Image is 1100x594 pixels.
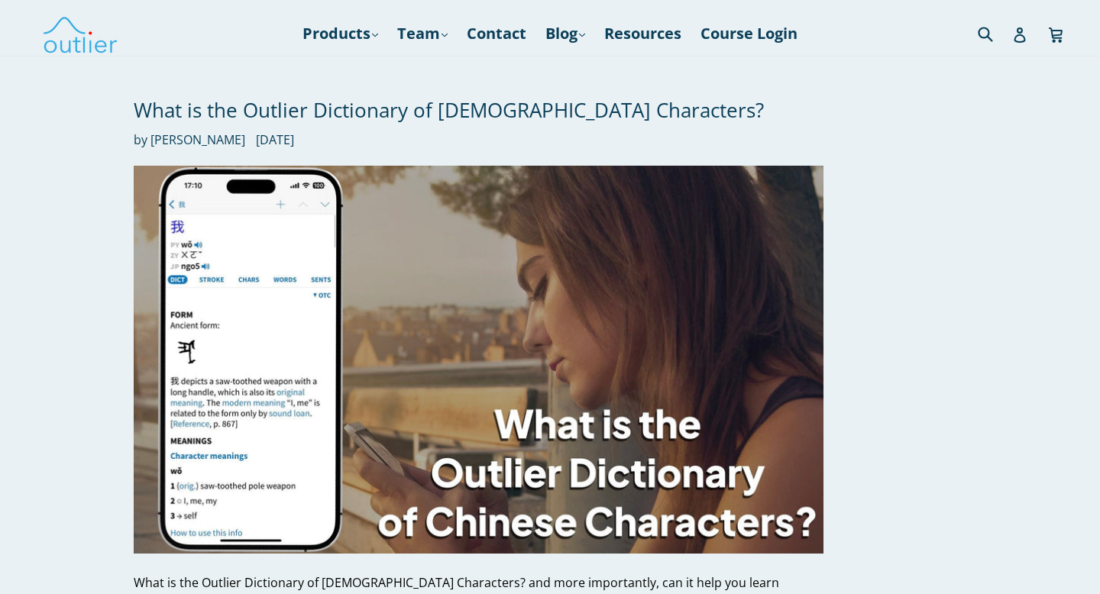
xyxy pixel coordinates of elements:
a: Course Login [693,20,805,47]
a: Team [390,20,455,47]
input: Search [974,18,1016,49]
img: What is the Outlier Dictionary of Chinese Characters? [134,166,823,554]
a: Contact [459,20,534,47]
time: [DATE] [256,131,294,148]
img: Outlier Linguistics [42,11,118,56]
a: Resources [597,20,689,47]
a: Blog [538,20,593,47]
a: Products [295,20,386,47]
span: by [PERSON_NAME] [134,131,245,149]
a: What is the Outlier Dictionary of [DEMOGRAPHIC_DATA] Characters? [134,96,764,124]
